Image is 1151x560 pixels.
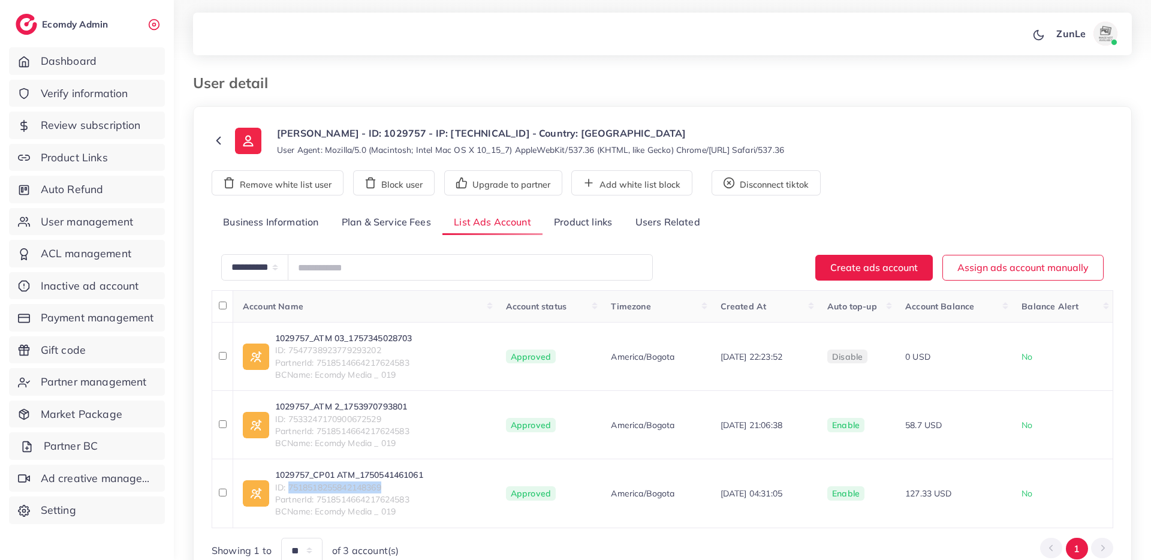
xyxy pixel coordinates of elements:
span: ID: 7518518255842148369 [275,481,423,493]
span: America/Bogota [611,487,674,499]
button: Upgrade to partner [444,170,562,195]
span: Review subscription [41,118,141,133]
img: logo [16,14,37,35]
span: Market Package [41,407,122,422]
p: [PERSON_NAME] - ID: 1029757 - IP: [TECHNICAL_ID] - Country: [GEOGRAPHIC_DATA] [277,126,784,140]
button: Create ads account [815,255,933,281]
span: Approved [506,486,556,501]
a: Gift code [9,336,165,364]
span: ACL management [41,246,131,261]
span: Gift code [41,342,86,358]
img: ic-ad-info.7fc67b75.svg [243,344,269,370]
span: Created At [721,301,767,312]
img: avatar [1093,22,1117,46]
img: ic-ad-info.7fc67b75.svg [243,412,269,438]
span: Dashboard [41,53,97,69]
span: Ad creative management [41,471,156,486]
span: PartnerId: 7518514664217624583 [275,425,409,437]
span: Product Links [41,150,108,165]
a: Business Information [212,210,330,236]
span: enable [832,488,860,499]
h2: Ecomdy Admin [42,19,111,30]
span: [DATE] 22:23:52 [721,351,782,362]
a: Partner management [9,368,165,396]
span: Auto Refund [41,182,104,197]
span: of 3 account(s) [332,544,399,558]
span: Setting [41,502,76,518]
span: 58.7 USD [905,420,942,430]
a: Partner BC [9,432,165,460]
a: Market Package [9,401,165,428]
span: No [1022,420,1032,430]
a: Auto Refund [9,176,165,203]
span: BCName: Ecomdy Media _ 019 [275,369,412,381]
a: Review subscription [9,112,165,139]
a: Product Links [9,144,165,171]
a: Setting [9,496,165,524]
span: No [1022,351,1032,362]
span: America/Bogota [611,351,674,363]
span: 127.33 USD [905,488,952,499]
span: BCName: Ecomdy Media _ 019 [275,437,409,449]
span: Partner management [41,374,147,390]
span: Inactive ad account [41,278,139,294]
p: ZunLe [1056,26,1086,41]
span: Timezone [611,301,650,312]
span: disable [832,351,863,362]
a: Ad creative management [9,465,165,492]
button: Remove white list user [212,170,344,195]
a: ZunLeavatar [1050,22,1122,46]
span: Balance Alert [1022,301,1078,312]
button: Go to page 1 [1066,538,1088,560]
a: 1029757_CP01 ATM_1750541461061 [275,469,423,481]
a: Dashboard [9,47,165,75]
span: ID: 7547738923779293202 [275,344,412,356]
a: Inactive ad account [9,272,165,300]
small: User Agent: Mozilla/5.0 (Macintosh; Intel Mac OS X 10_15_7) AppleWebKit/537.36 (KHTML, like Gecko... [277,144,784,156]
span: [DATE] 04:31:05 [721,488,782,499]
a: List Ads Account [442,210,543,236]
span: PartnerId: 7518514664217624583 [275,357,412,369]
button: Disconnect tiktok [712,170,821,195]
span: Showing 1 to [212,544,272,558]
span: Partner BC [44,438,98,454]
span: PartnerId: 7518514664217624583 [275,493,423,505]
span: Account Name [243,301,303,312]
span: ID: 7533247170900672529 [275,413,409,425]
a: Product links [543,210,623,236]
a: User management [9,208,165,236]
a: ACL management [9,240,165,267]
span: Approved [506,350,556,364]
a: Verify information [9,80,165,107]
a: Payment management [9,304,165,332]
span: 0 USD [905,351,930,362]
span: User management [41,214,133,230]
span: Payment management [41,310,154,326]
button: Block user [353,170,435,195]
span: enable [832,420,860,430]
a: logoEcomdy Admin [16,14,111,35]
h3: User detail [193,74,278,92]
a: 1029757_ATM 2_1753970793801 [275,401,409,413]
img: ic-user-info.36bf1079.svg [235,128,261,154]
button: Assign ads account manually [942,255,1104,281]
button: Add white list block [571,170,692,195]
span: Approved [506,418,556,432]
a: 1029757_ATM 03_1757345028703 [275,332,412,344]
span: No [1022,488,1032,499]
ul: Pagination [1040,538,1113,560]
span: BCName: Ecomdy Media _ 019 [275,505,423,517]
span: America/Bogota [611,419,674,431]
span: Auto top-up [827,301,877,312]
img: ic-ad-info.7fc67b75.svg [243,480,269,507]
a: Plan & Service Fees [330,210,442,236]
span: [DATE] 21:06:38 [721,420,782,430]
span: Account Balance [905,301,974,312]
span: Account status [506,301,567,312]
a: Users Related [623,210,711,236]
span: Verify information [41,86,128,101]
